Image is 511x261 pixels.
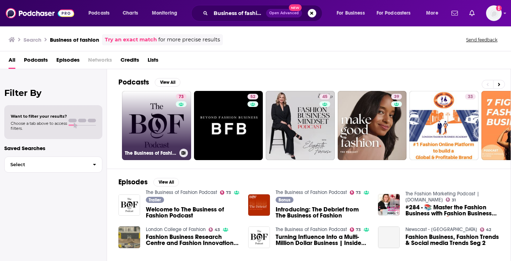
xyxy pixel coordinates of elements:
div: Search podcasts, credits, & more... [198,5,329,21]
a: Turning Influence Into a Multi-Million Dollar Business | Inside Fashion [276,234,369,246]
a: 43 [209,227,220,232]
img: Podchaser - Follow, Share and Rate Podcasts [6,6,74,20]
span: More [426,8,438,18]
a: London College of Fashion [146,226,206,232]
span: For Podcasters [377,8,411,18]
button: View All [153,178,179,186]
a: 73The Business of Fashion Podcast [122,91,191,160]
span: 33 [468,93,473,101]
img: Welcome to The Business of Fashion Podcast [118,194,140,216]
a: 73 [176,94,186,99]
a: Try an exact match [105,36,157,44]
button: Open AdvancedNew [266,9,302,17]
span: Open Advanced [269,11,299,15]
span: Networks [88,54,112,69]
a: The Business of Fashion Podcast [276,226,347,232]
a: PodcastsView All [118,78,180,87]
span: 73 [179,93,184,101]
a: 42 [480,227,491,232]
span: Bonus [279,198,290,202]
button: Show profile menu [486,5,502,21]
button: open menu [83,7,119,19]
a: Fashion Business Research Centre and Fashion Innovation Agency [146,234,240,246]
span: Introducing: The Debrief from The Business of Fashion [276,206,369,219]
img: User Profile [486,5,502,21]
a: 73 [220,190,231,195]
span: Select [5,162,87,167]
a: #284 - 📚 Master the Fashion Business with Fashion Business LaunchPad! 🚀 [405,204,499,216]
span: Choose a tab above to access filters. [11,121,67,131]
span: Logged in as sophiak [486,5,502,21]
a: Show notifications dropdown [466,7,477,19]
a: Welcome to The Business of Fashion Podcast [146,206,240,219]
span: Trailer [149,198,161,202]
button: open menu [147,7,186,19]
h2: Episodes [118,178,148,186]
button: open menu [421,7,447,19]
img: Fashion Business Research Centre and Fashion Innovation Agency [118,226,140,248]
span: 73 [356,191,361,194]
span: 31 [452,199,456,202]
a: Show notifications dropdown [449,7,461,19]
a: Lists [148,54,158,69]
a: Newscast - Africa [405,226,477,232]
h3: The Business of Fashion Podcast [125,150,177,156]
button: open menu [372,7,421,19]
a: The Business of Fashion Podcast [276,189,347,195]
img: #284 - 📚 Master the Fashion Business with Fashion Business LaunchPad! 🚀 [378,194,400,216]
p: Saved Searches [4,145,102,152]
a: 39 [338,91,407,160]
span: 52 [250,93,255,101]
span: 43 [215,228,220,231]
span: Podcasts [24,54,48,69]
a: 73 [350,227,361,232]
span: Monitoring [152,8,177,18]
button: Select [4,157,102,173]
a: The Fashion Marketing Podcast | Ebooks4Fashion.com [405,191,479,203]
a: 31 [446,198,456,202]
a: 52 [247,94,258,99]
img: Turning Influence Into a Multi-Million Dollar Business | Inside Fashion [248,226,270,248]
span: 73 [226,191,231,194]
svg: Add a profile image [496,5,502,11]
h3: Search [24,36,41,43]
span: Want to filter your results? [11,114,67,119]
a: Fashion Business, Fashion Trends & Social media Trends Seg 2 [405,234,499,246]
a: All [9,54,15,69]
a: 45 [266,91,335,160]
a: 33 [409,91,479,160]
span: New [289,4,302,11]
button: Send feedback [464,37,500,43]
span: For Business [337,8,365,18]
h2: Filter By [4,88,102,98]
a: Credits [121,54,139,69]
a: 33 [465,94,476,99]
h3: Business of fashion [50,36,99,43]
a: Charts [118,7,142,19]
a: Episodes [56,54,80,69]
a: 73 [350,190,361,195]
span: 73 [356,228,361,231]
span: Charts [123,8,138,18]
button: open menu [332,7,374,19]
a: 45 [320,94,330,99]
span: Podcasts [88,8,109,18]
span: 45 [322,93,327,101]
span: 39 [394,93,399,101]
a: 52 [194,91,263,160]
img: Introducing: The Debrief from The Business of Fashion [248,194,270,216]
